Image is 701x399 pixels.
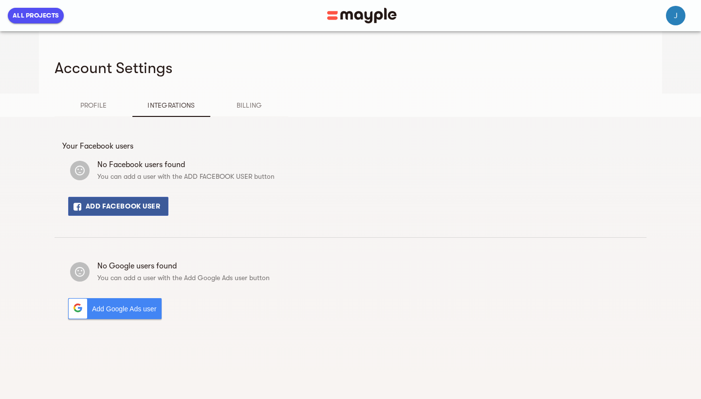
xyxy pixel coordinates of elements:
button: Add Facebook User [68,197,168,216]
button: Add Google Ads user [68,298,162,319]
span: Billing [216,99,282,111]
img: Main logo [327,8,397,23]
span: No Facebook users found [97,159,631,171]
img: pOXvUWUrTpqgudffQCMk [666,6,685,25]
span: Integrations [138,99,204,111]
p: You can add a user with the ADD FACEBOOK USER button [97,171,631,182]
h4: Account Settings [55,58,639,78]
span: Add Google Ads user [92,300,161,318]
span: No Google users found [97,260,631,272]
p: You can add a user with the Add Google Ads user button [97,272,631,284]
span: All Projects [13,10,59,21]
span: Profile [60,99,127,111]
button: All Projects [8,8,64,23]
p: Your Facebook users [62,140,639,152]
